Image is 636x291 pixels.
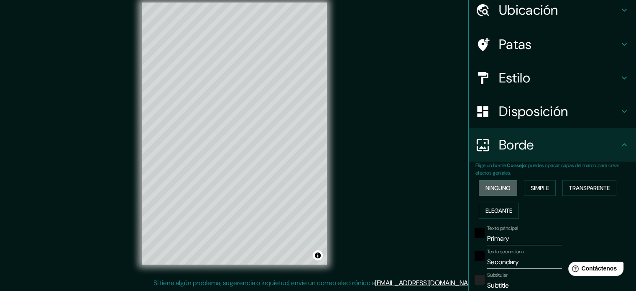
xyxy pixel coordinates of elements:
[475,162,619,176] font: : puedes opacar capas del marco para crear efectos geniales.
[485,207,512,214] font: Elegante
[469,128,636,162] div: Borde
[499,69,530,87] font: Estilo
[562,180,616,196] button: Transparente
[562,258,627,282] iframe: Lanzador de widgets de ayuda
[313,250,323,260] button: Activar o desactivar atribución
[479,203,519,219] button: Elegante
[499,36,532,53] font: Patas
[487,248,524,255] font: Texto secundario
[475,251,485,261] button: negro
[487,272,508,278] font: Subtitular
[524,180,556,196] button: Simple
[469,61,636,95] div: Estilo
[507,162,526,169] font: Consejo
[569,184,610,192] font: Transparente
[531,184,549,192] font: Simple
[499,1,558,19] font: Ubicación
[479,180,517,196] button: Ninguno
[475,162,507,169] font: Elige un borde.
[475,228,485,238] button: negro
[485,184,511,192] font: Ninguno
[469,95,636,128] div: Disposición
[153,278,375,287] font: Si tiene algún problema, sugerencia o inquietud, envíe un correo electrónico a
[475,275,485,285] button: color-222222
[375,278,478,287] a: [EMAIL_ADDRESS][DOMAIN_NAME]
[499,103,568,120] font: Disposición
[469,28,636,61] div: Patas
[499,136,534,154] font: Borde
[487,225,518,232] font: Texto principal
